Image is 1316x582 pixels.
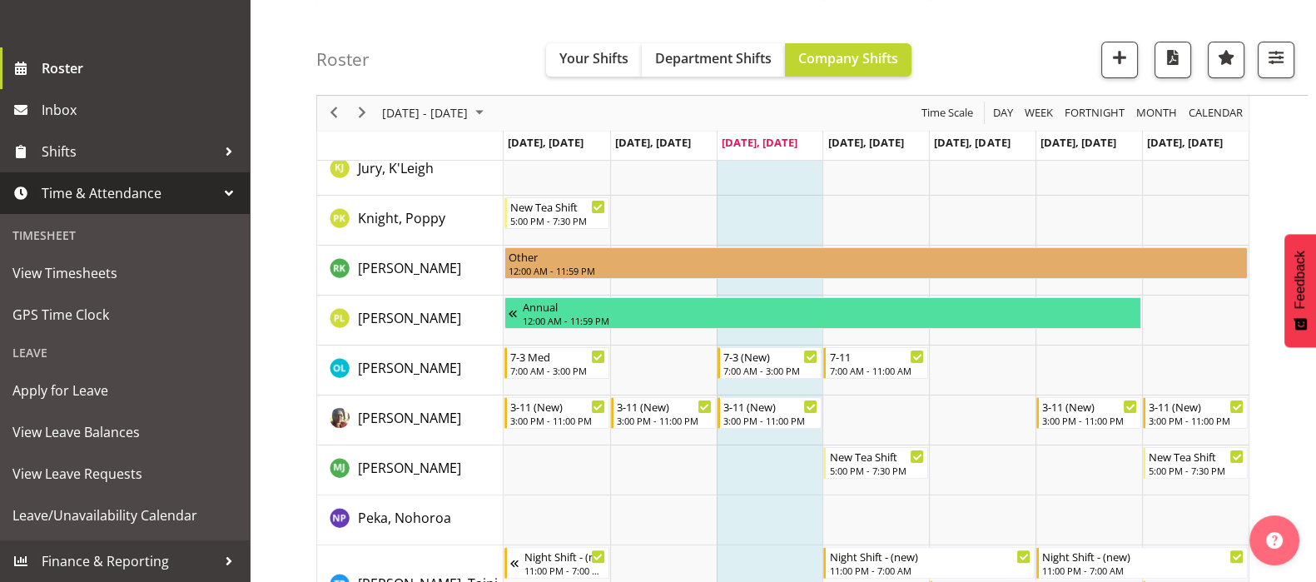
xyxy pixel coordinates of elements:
[617,398,712,415] div: 3-11 (New)
[504,547,609,579] div: Pia, Taini"s event - Night Shift - (new) Begin From Sunday, October 5, 2025 at 11:00:00 PM GMT+13...
[380,103,491,124] button: October 2025
[12,261,237,286] span: View Timesheets
[504,197,609,229] div: Knight, Poppy"s event - New Tea Shift Begin From Monday, October 6, 2025 at 5:00:00 PM GMT+13:00 ...
[559,49,628,67] span: Your Shifts
[317,395,504,445] td: Luman, Lani resource
[798,49,898,67] span: Company Shifts
[617,414,712,427] div: 3:00 PM - 11:00 PM
[510,214,605,227] div: 5:00 PM - 7:30 PM
[316,50,370,69] h4: Roster
[317,346,504,395] td: Lovett, Olivia resource
[509,248,1244,265] div: Other
[523,314,1137,327] div: 12:00 AM - 11:59 PM
[785,43,911,77] button: Company Shifts
[723,414,818,427] div: 3:00 PM - 11:00 PM
[642,43,785,77] button: Department Shifts
[358,459,461,477] span: [PERSON_NAME]
[1101,42,1138,78] button: Add a new shift
[358,159,434,177] span: Jury, K'Leigh
[823,447,928,479] div: McGrath, Jade"s event - New Tea Shift Begin From Thursday, October 9, 2025 at 5:00:00 PM GMT+13:0...
[510,364,605,377] div: 7:00 AM - 3:00 PM
[4,218,246,252] div: Timesheet
[358,509,451,527] span: Peka, Nohoroa
[655,49,772,67] span: Department Shifts
[358,259,461,277] span: [PERSON_NAME]
[829,464,924,477] div: 5:00 PM - 7:30 PM
[1186,103,1246,124] button: Month
[829,364,924,377] div: 7:00 AM - 11:00 AM
[829,448,924,465] div: New Tea Shift
[358,208,445,228] a: Knight, Poppy
[42,549,216,574] span: Finance & Reporting
[718,347,822,379] div: Lovett, Olivia"s event - 7-3 (New) Begin From Wednesday, October 8, 2025 at 7:00:00 AM GMT+13:00 ...
[722,135,797,150] span: [DATE], [DATE]
[317,246,504,296] td: Kumar, Renu resource
[358,258,461,278] a: [PERSON_NAME]
[1149,398,1244,415] div: 3-11 (New)
[1284,234,1316,347] button: Feedback - Show survey
[12,503,237,528] span: Leave/Unavailability Calendar
[1149,414,1244,427] div: 3:00 PM - 11:00 PM
[723,364,818,377] div: 7:00 AM - 3:00 PM
[1042,398,1137,415] div: 3-11 (New)
[1063,103,1126,124] span: Fortnight
[358,308,461,328] a: [PERSON_NAME]
[358,508,451,528] a: Peka, Nohoroa
[320,96,348,131] div: previous period
[1143,397,1248,429] div: Luman, Lani"s event - 3-11 (New) Begin From Sunday, October 12, 2025 at 3:00:00 PM GMT+13:00 Ends...
[348,96,376,131] div: next period
[351,103,374,124] button: Next
[723,348,818,365] div: 7-3 (New)
[510,414,605,427] div: 3:00 PM - 11:00 PM
[12,302,237,327] span: GPS Time Clock
[827,135,903,150] span: [DATE], [DATE]
[1155,42,1191,78] button: Download a PDF of the roster according to the set date range.
[1266,532,1283,549] img: help-xxl-2.png
[42,181,216,206] span: Time & Attendance
[615,135,691,150] span: [DATE], [DATE]
[1293,251,1308,309] span: Feedback
[829,348,924,365] div: 7-11
[42,97,241,122] span: Inbox
[510,348,605,365] div: 7-3 Med
[1147,135,1223,150] span: [DATE], [DATE]
[1135,103,1179,124] span: Month
[823,547,1035,579] div: Pia, Taini"s event - Night Shift - (new) Begin From Thursday, October 9, 2025 at 11:00:00 PM GMT+...
[829,564,1030,577] div: 11:00 PM - 7:00 AM
[1023,103,1055,124] span: Week
[1149,448,1244,465] div: New Tea Shift
[1258,42,1294,78] button: Filter Shifts
[504,247,1248,279] div: Kumar, Renu"s event - Other Begin From Monday, October 6, 2025 at 12:00:00 AM GMT+13:00 Ends At S...
[4,336,246,370] div: Leave
[1208,42,1244,78] button: Highlight an important date within the roster.
[12,420,237,445] span: View Leave Balances
[510,198,605,215] div: New Tea Shift
[504,397,609,429] div: Luman, Lani"s event - 3-11 (New) Begin From Monday, October 6, 2025 at 3:00:00 PM GMT+13:00 Ends ...
[1022,103,1056,124] button: Timeline Week
[1036,397,1141,429] div: Luman, Lani"s event - 3-11 (New) Begin From Saturday, October 11, 2025 at 3:00:00 PM GMT+13:00 En...
[1062,103,1128,124] button: Fortnight
[524,548,605,565] div: Night Shift - (new)
[991,103,1015,124] span: Day
[1042,548,1244,565] div: Night Shift - (new)
[12,461,237,486] span: View Leave Requests
[4,495,246,536] a: Leave/Unavailability Calendar
[42,56,241,81] span: Roster
[524,564,605,577] div: 11:00 PM - 7:00 AM
[1042,564,1244,577] div: 11:00 PM - 7:00 AM
[358,158,434,178] a: Jury, K'Leigh
[919,103,976,124] button: Time Scale
[1149,464,1244,477] div: 5:00 PM - 7:30 PM
[823,347,928,379] div: Lovett, Olivia"s event - 7-11 Begin From Thursday, October 9, 2025 at 7:00:00 AM GMT+13:00 Ends A...
[317,495,504,545] td: Peka, Nohoroa resource
[358,359,461,377] span: [PERSON_NAME]
[358,409,461,427] span: [PERSON_NAME]
[358,309,461,327] span: [PERSON_NAME]
[4,252,246,294] a: View Timesheets
[1042,414,1137,427] div: 3:00 PM - 11:00 PM
[4,411,246,453] a: View Leave Balances
[718,397,822,429] div: Luman, Lani"s event - 3-11 (New) Begin From Wednesday, October 8, 2025 at 3:00:00 PM GMT+13:00 En...
[510,398,605,415] div: 3-11 (New)
[920,103,975,124] span: Time Scale
[509,264,1244,277] div: 12:00 AM - 11:59 PM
